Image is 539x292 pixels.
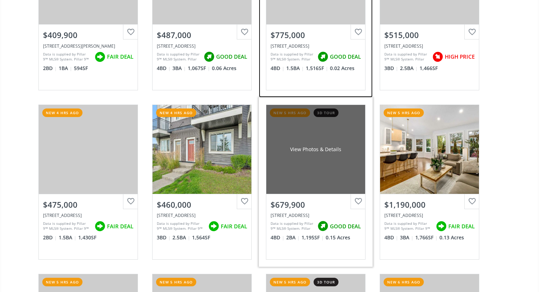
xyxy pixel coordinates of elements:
img: rating icon [316,219,330,233]
span: 3 BD [384,65,398,72]
div: 6 Snowdon Crescent SW, Calgary, AB T2W0S1 [271,212,361,218]
span: 4 BD [271,234,284,241]
div: $475,000 [43,199,133,210]
span: 3 BA [400,234,413,241]
a: new 5 hrs ago3d tourView Photos & Details$679,900[STREET_ADDRESS]Data is supplied by Pillar 9™ ML... [259,97,373,267]
a: new 5 hrs ago$1,190,000[STREET_ADDRESS]Data is supplied by Pillar 9™ MLS® System. Pillar 9™ is th... [373,97,486,267]
span: FAIR DEAL [107,223,133,230]
span: 1 BA [59,65,72,72]
div: $487,000 [157,30,247,41]
div: 4275 Norford Avenue NW #124, Calgary, AB T3B 6M2 [43,43,133,49]
div: Data is supplied by Pillar 9™ MLS® System. Pillar 9™ is the owner of the copyright in its MLS® Sy... [157,52,200,62]
span: 1,195 SF [301,234,324,241]
a: new 4 hrs ago$475,000[STREET_ADDRESS]Data is supplied by Pillar 9™ MLS® System. Pillar 9™ is the ... [31,97,145,267]
div: $775,000 [271,30,361,41]
img: rating icon [431,50,445,64]
span: FAIR DEAL [448,223,475,230]
span: 4 BD [384,234,398,241]
div: $460,000 [157,199,247,210]
div: View Photos & Details [404,146,455,153]
img: rating icon [207,219,221,233]
span: 2.5 BA [172,234,190,241]
img: rating icon [434,219,448,233]
div: $515,000 [384,30,475,41]
div: 155 Taradale Drive NE, Calgary, AB T3J2R9 [157,43,247,49]
span: 1.5 BA [286,65,304,72]
span: 1,766 SF [415,234,438,241]
img: rating icon [202,50,216,64]
div: Data is supplied by Pillar 9™ MLS® System. Pillar 9™ is the owner of the copyright in its MLS® Sy... [271,52,314,62]
img: rating icon [93,219,107,233]
span: 2.5 BA [400,65,418,72]
span: FAIR DEAL [107,53,133,60]
span: 0.02 Acres [330,65,354,72]
span: 2 BD [43,234,57,241]
div: 1713 Cornerstone Boulevard NE, Calgary, AB T3N1S4 [157,212,247,218]
div: Data is supplied by Pillar 9™ MLS® System. Pillar 9™ is the owner of the copyright in its MLS® Sy... [157,221,205,232]
span: 1,516 SF [306,65,328,72]
div: 5624 Ladbrooke Drive SW, Calgary, AB T3E 5X8 [271,43,361,49]
span: 594 SF [74,65,88,72]
span: 4 BD [157,65,171,72]
img: rating icon [93,50,107,64]
div: View Photos & Details [63,146,114,153]
span: FAIR DEAL [221,223,247,230]
span: 1,067 SF [188,65,210,72]
img: rating icon [316,50,330,64]
div: Data is supplied by Pillar 9™ MLS® System. Pillar 9™ is the owner of the copyright in its MLS® Sy... [43,221,91,232]
div: $409,900 [43,30,133,41]
div: Data is supplied by Pillar 9™ MLS® System. Pillar 9™ is the owner of the copyright in its MLS® Sy... [43,52,91,62]
div: 4313 Seton Drive SE, Calgary, AB T3M 3A7 [384,43,475,49]
div: $1,190,000 [384,199,475,210]
span: 1,430 SF [78,234,96,241]
span: 2 BA [286,234,300,241]
span: 1,466 SF [420,65,438,72]
span: 3 BD [157,234,171,241]
span: 1,564 SF [192,234,210,241]
a: new 4 hrs ago$460,000[STREET_ADDRESS]Data is supplied by Pillar 9™ MLS® System. Pillar 9™ is the ... [145,97,259,267]
span: GOOD DEAL [330,223,361,230]
span: 0.06 Acres [212,65,236,72]
div: 1414 Shawnee Drive SW, Calgary, AB T2Y 2V1 [384,212,475,218]
div: View Photos & Details [176,146,228,153]
div: View Photos & Details [290,146,341,153]
div: Data is supplied by Pillar 9™ MLS® System. Pillar 9™ is the owner of the copyright in its MLS® Sy... [384,52,429,62]
span: 1.5 BA [59,234,76,241]
div: $679,900 [271,199,361,210]
span: GOOD DEAL [330,53,361,60]
span: 2 BD [43,65,57,72]
div: Data is supplied by Pillar 9™ MLS® System. Pillar 9™ is the owner of the copyright in its MLS® Sy... [271,221,314,232]
span: 3 BA [172,65,186,72]
div: Data is supplied by Pillar 9™ MLS® System. Pillar 9™ is the owner of the copyright in its MLS® Sy... [384,221,432,232]
span: 0.13 Acres [439,234,464,241]
span: GOOD DEAL [216,53,247,60]
div: 35 Springborough Boulevard SW #3, Calgary, AB T3H 5V7 [43,212,133,218]
span: 0.15 Acres [326,234,350,241]
span: 4 BD [271,65,284,72]
span: HIGH PRICE [445,53,475,60]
